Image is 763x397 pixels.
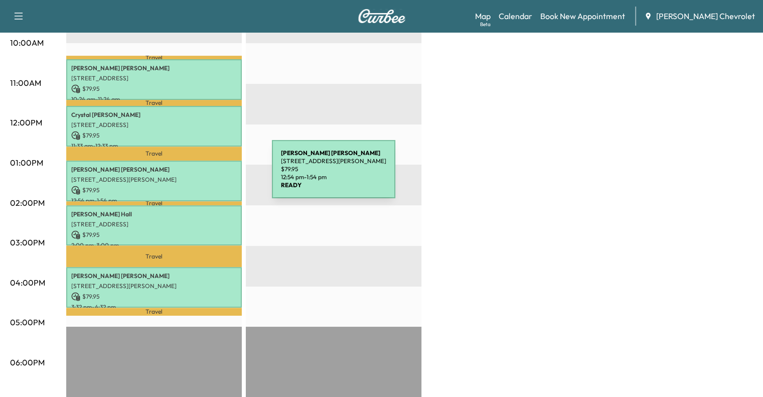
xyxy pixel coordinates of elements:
p: $ 79.95 [71,292,237,301]
p: [STREET_ADDRESS][PERSON_NAME] [71,282,237,290]
p: Crystal [PERSON_NAME] [71,111,237,119]
p: [STREET_ADDRESS] [71,74,237,82]
p: [PERSON_NAME] [PERSON_NAME] [71,64,237,72]
p: 10:24 am - 11:24 am [71,95,237,103]
p: 10:00AM [10,37,44,49]
p: Travel [66,201,242,205]
p: $ 79.95 [71,186,237,195]
span: [PERSON_NAME] Chevrolet [656,10,755,22]
p: Travel [66,308,242,316]
p: 12:00PM [10,116,42,128]
p: [PERSON_NAME] Hall [71,210,237,218]
div: Beta [480,21,491,28]
p: 2:00 pm - 3:00 pm [71,241,237,249]
img: Curbee Logo [358,9,406,23]
p: 04:00PM [10,277,45,289]
p: 03:00PM [10,236,45,248]
p: [STREET_ADDRESS] [71,121,237,129]
p: [STREET_ADDRESS] [71,220,237,228]
p: $ 79.95 [71,84,237,93]
a: Calendar [499,10,532,22]
p: 02:00PM [10,197,45,209]
p: 01:00PM [10,157,43,169]
p: [PERSON_NAME] [PERSON_NAME] [71,272,237,280]
p: [STREET_ADDRESS][PERSON_NAME] [71,176,237,184]
p: $ 79.95 [71,230,237,239]
p: 12:54 pm - 1:54 pm [71,197,237,205]
p: 06:00PM [10,356,45,368]
a: Book New Appointment [540,10,625,22]
p: Travel [66,245,242,267]
p: 11:33 am - 12:33 pm [71,142,237,150]
p: Travel [66,147,242,161]
a: MapBeta [475,10,491,22]
p: Travel [66,56,242,59]
p: $ 79.95 [71,131,237,140]
p: 3:32 pm - 4:32 pm [71,303,237,311]
p: 11:00AM [10,77,41,89]
p: [PERSON_NAME] [PERSON_NAME] [71,166,237,174]
p: Travel [66,100,242,106]
p: 05:00PM [10,316,45,328]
